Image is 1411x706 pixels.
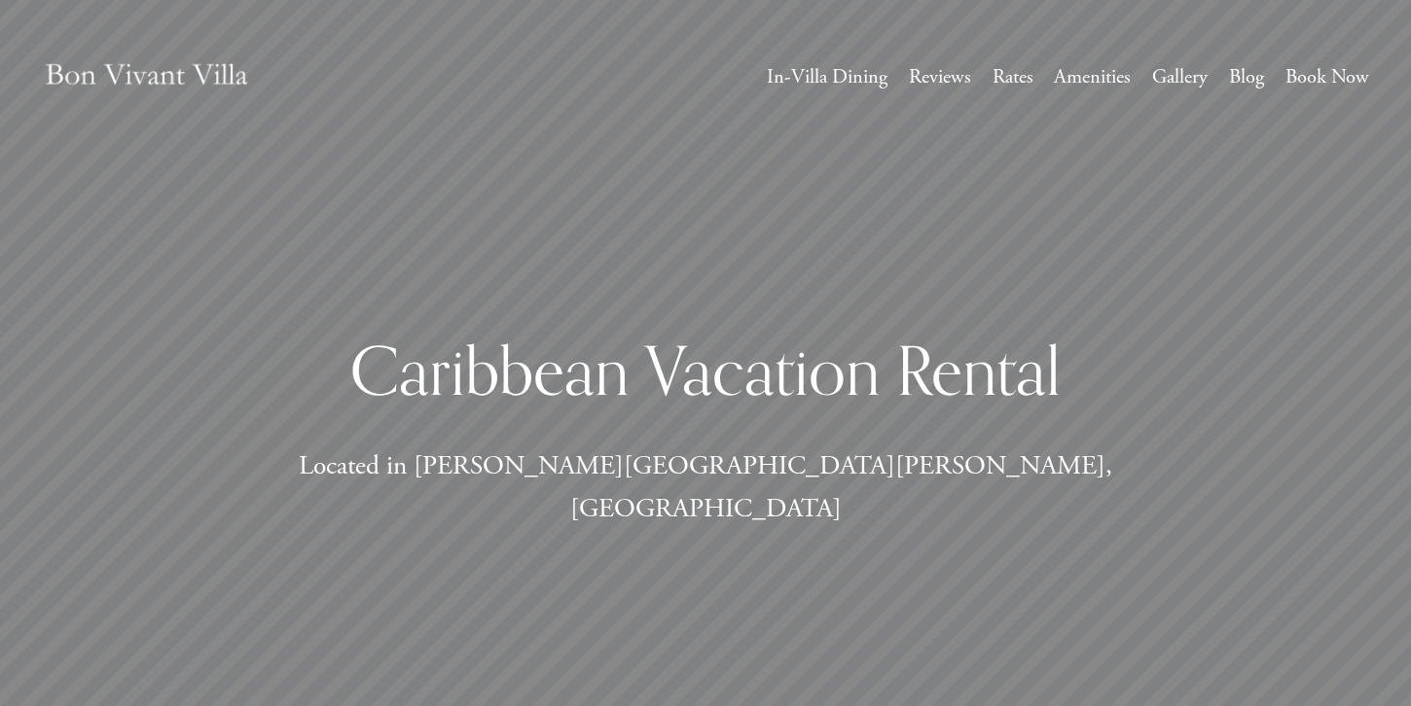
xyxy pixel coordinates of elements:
[43,43,250,112] img: Caribbean Vacation Rental | Bon Vivant Villa
[1229,59,1264,95] a: Blog
[1054,59,1131,95] a: Amenities
[209,329,1202,411] h1: Caribbean Vacation Rental
[1152,59,1208,95] a: Gallery
[1285,59,1369,95] a: Book Now
[209,445,1202,531] p: Located in [PERSON_NAME][GEOGRAPHIC_DATA][PERSON_NAME], [GEOGRAPHIC_DATA]
[767,59,887,95] a: In-Villa Dining
[993,59,1033,95] a: Rates
[909,59,971,95] a: Reviews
